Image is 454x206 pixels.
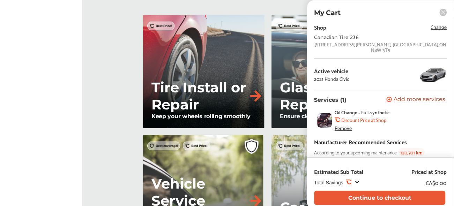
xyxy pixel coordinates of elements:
[280,79,378,113] p: Glass Replacement
[314,9,341,17] p: My Cart
[419,64,447,85] img: 14053_st0640_046.jpg
[280,113,392,120] p: Ensure clear vision on the road
[314,41,447,53] div: [STREET_ADDRESS][PERSON_NAME] , [GEOGRAPHIC_DATA] , ON N8W 3T5
[394,97,445,103] span: Add more services
[317,113,332,128] img: oil-change-thumb.jpg
[335,109,390,115] span: Oil Change - Full-synthetic
[314,76,349,82] div: 2021 Honda Civic
[314,137,407,146] div: Manufacturer Recommended Services
[386,97,445,103] button: Add more services
[386,97,447,103] a: Add more services
[341,117,386,123] b: Discount Price at Shop
[314,148,397,156] span: According to your upcoming maintenance
[314,22,326,32] div: Shop
[271,14,394,129] a: Glass ReplacementEnsure clear vision on the road
[335,125,352,131] div: Remove
[314,191,445,205] button: Continue to checkout
[314,35,426,40] div: Canadian Tire 236
[314,168,363,175] div: Estimated Sub Total
[314,68,349,74] div: Active vehicle
[426,178,447,187] div: CA$0.00
[411,168,447,175] div: Priced at Shop
[314,180,343,185] span: Total Savings
[314,97,347,103] p: Services (1)
[431,23,447,31] span: Change
[398,148,425,156] span: 120,701 km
